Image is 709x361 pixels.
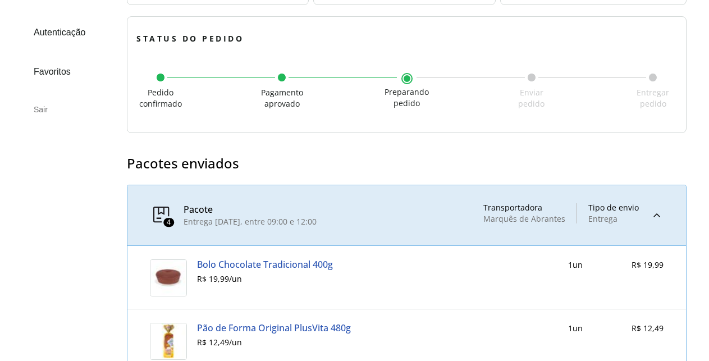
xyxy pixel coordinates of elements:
span: Enviar pedido [518,87,545,109]
div: Transportadora [483,203,565,212]
a: Autenticação [22,17,118,48]
div: Marquês de Abrantes [483,214,565,223]
span: 4 [167,219,171,227]
a: Pão de Forma Original PlusVita 480g [197,323,351,333]
a: Favoritos [22,57,118,87]
img: Bolo Chocolate Tradicional 400g [150,259,187,296]
div: Entrega [588,214,639,223]
div: R$ 19,99 / un [197,275,333,284]
div: Entrega [DATE], entre 09:00 e 12:00 [184,217,317,226]
span: R$ 19,99 [632,259,664,270]
summary: 4PacoteEntrega [DATE], entre 09:00 e 12:00TransportadoraMarquês de AbrantesTipo de envioEntrega [127,185,686,246]
div: 1 un [568,259,583,271]
div: Sair [22,96,118,123]
div: Pacote [184,204,317,214]
span: Pedido confirmado [139,87,182,109]
h3: Pacotes enviados [127,156,687,171]
span: R$ 12,49 [632,323,664,333]
img: Pão de Forma Original PlusVita 480g [150,323,187,360]
div: Tipo de envio [588,203,639,212]
span: Pagamento aprovado [261,87,303,109]
span: Preparando pedido [385,86,429,108]
a: Bolo Chocolate Tradicional 400g [197,259,333,269]
span: Status do pedido [136,33,244,44]
span: Entregar pedido [637,87,669,109]
div: R$ 12,49 / un [197,338,351,347]
div: 1 un [568,323,583,334]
